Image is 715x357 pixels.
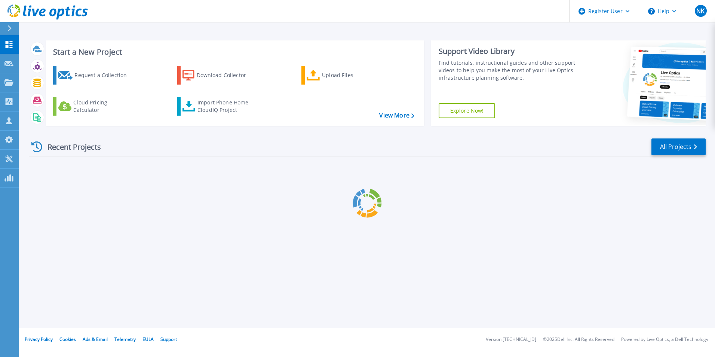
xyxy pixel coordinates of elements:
a: Explore Now! [439,103,495,118]
div: Recent Projects [29,138,111,156]
li: © 2025 Dell Inc. All Rights Reserved [543,337,614,342]
li: Version: [TECHNICAL_ID] [486,337,536,342]
a: Telemetry [114,336,136,342]
a: Upload Files [301,66,385,85]
div: Download Collector [197,68,257,83]
a: Privacy Policy [25,336,53,342]
a: EULA [142,336,154,342]
a: Download Collector [177,66,261,85]
a: Support [160,336,177,342]
li: Powered by Live Optics, a Dell Technology [621,337,708,342]
h3: Start a New Project [53,48,414,56]
div: Support Video Library [439,46,579,56]
div: Find tutorials, instructional guides and other support videos to help you make the most of your L... [439,59,579,82]
span: NK [696,8,705,14]
a: View More [379,112,414,119]
div: Import Phone Home CloudIQ Project [197,99,256,114]
a: Cookies [59,336,76,342]
a: Cloud Pricing Calculator [53,97,136,116]
div: Upload Files [322,68,382,83]
a: Ads & Email [83,336,108,342]
a: All Projects [651,138,706,155]
div: Cloud Pricing Calculator [73,99,133,114]
div: Request a Collection [74,68,134,83]
a: Request a Collection [53,66,136,85]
